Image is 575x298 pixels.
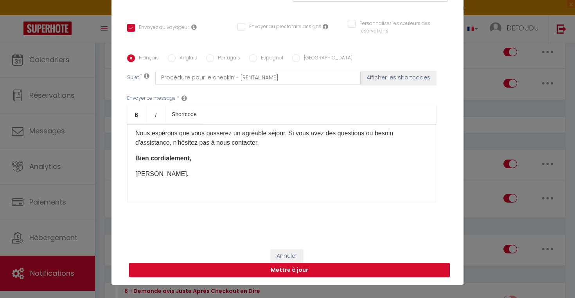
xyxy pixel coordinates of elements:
[165,105,203,124] a: Shortcode
[191,24,197,30] i: Envoyer au voyageur
[271,250,303,263] button: Annuler
[127,95,176,102] label: Envoyer ce message
[135,54,159,63] label: Français
[127,74,139,82] label: Sujet
[144,73,149,79] i: Subject
[181,95,187,101] i: Message
[135,129,428,147] p: Nous espérons que vous passerez un agréable séjour. Si vous avez des questions ou besoin d'assist...
[323,23,328,30] i: Envoyer au prestataire si il est assigné
[135,155,191,162] strong: Bien cordialement,
[135,154,428,163] p: ​
[214,54,240,63] label: Portugais
[361,71,436,85] button: Afficher les shortcodes
[146,105,165,124] a: Italic
[127,105,146,124] a: Bold
[300,54,352,63] label: [GEOGRAPHIC_DATA]
[176,54,197,63] label: Anglais
[6,3,30,27] button: Ouvrir le widget de chat LiveChat
[129,263,450,278] button: Mettre à jour
[135,169,428,179] p: ​[PERSON_NAME].
[257,54,283,63] label: Espagnol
